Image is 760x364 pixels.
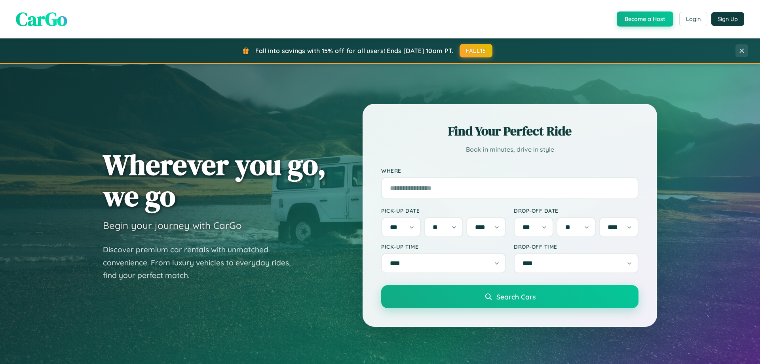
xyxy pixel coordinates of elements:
h1: Wherever you go, we go [103,149,326,212]
p: Discover premium car rentals with unmatched convenience. From luxury vehicles to everyday rides, ... [103,243,301,282]
label: Where [381,167,638,174]
label: Pick-up Time [381,243,506,250]
button: Sign Up [711,12,744,26]
button: Search Cars [381,285,638,308]
label: Drop-off Time [514,243,638,250]
span: Search Cars [496,292,536,301]
button: Login [679,12,707,26]
h2: Find Your Perfect Ride [381,122,638,140]
p: Book in minutes, drive in style [381,144,638,155]
button: FALL15 [460,44,493,57]
label: Drop-off Date [514,207,638,214]
button: Become a Host [617,11,673,27]
span: Fall into savings with 15% off for all users! Ends [DATE] 10am PT. [255,47,454,55]
span: CarGo [16,6,67,32]
h3: Begin your journey with CarGo [103,219,242,231]
label: Pick-up Date [381,207,506,214]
